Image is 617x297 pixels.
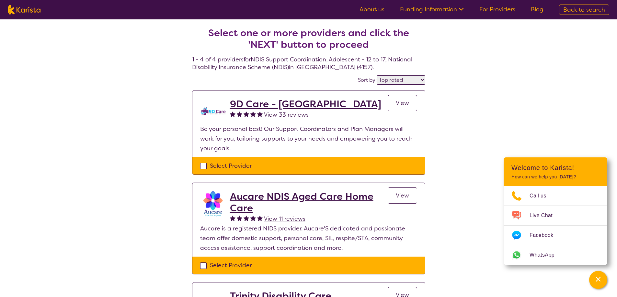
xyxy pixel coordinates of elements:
[257,215,263,221] img: fullstar
[530,230,561,240] span: Facebook
[388,95,417,111] a: View
[264,110,309,120] a: View 33 reviews
[257,111,263,117] img: fullstar
[264,111,309,119] span: View 33 reviews
[230,98,381,110] a: 9D Care - [GEOGRAPHIC_DATA]
[504,245,607,265] a: Web link opens in a new tab.
[237,111,242,117] img: fullstar
[244,215,249,221] img: fullstar
[504,186,607,265] ul: Choose channel
[530,211,560,220] span: Live Chat
[400,5,464,13] a: Funding Information
[479,5,515,13] a: For Providers
[250,215,256,221] img: fullstar
[530,191,554,201] span: Call us
[511,174,600,180] p: How can we help you [DATE]?
[250,111,256,117] img: fullstar
[200,27,417,50] h2: Select one or more providers and click the 'NEXT' button to proceed
[230,111,235,117] img: fullstar
[200,191,226,217] img: pxtnkcyzh0s3chkr6hsj.png
[192,12,425,71] h4: 1 - 4 of 4 providers for NDIS Support Coordination , Adolescent - 12 to 17 , National Disability ...
[589,271,607,289] button: Channel Menu
[388,187,417,204] a: View
[358,77,377,83] label: Sort by:
[200,224,417,253] p: Aucare is a registered NIDS provider. Aucare'S dedicated and passionate team offer domestic suppo...
[396,192,409,199] span: View
[230,215,235,221] img: fullstar
[264,215,305,223] span: View 11 reviews
[504,157,607,265] div: Channel Menu
[511,164,600,172] h2: Welcome to Karista!
[360,5,384,13] a: About us
[264,214,305,224] a: View 11 reviews
[230,191,388,214] a: Aucare NDIS Aged Care Home Care
[563,6,605,14] span: Back to search
[559,5,609,15] a: Back to search
[531,5,543,13] a: Blog
[530,250,562,260] span: WhatsApp
[396,99,409,107] span: View
[237,215,242,221] img: fullstar
[8,5,40,15] img: Karista logo
[200,98,226,124] img: udoxtvw1zwmha9q2qzsy.png
[244,111,249,117] img: fullstar
[200,124,417,153] p: Be your personal best! Our Support Coordinators and Plan Managers will work for you, tailoring su...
